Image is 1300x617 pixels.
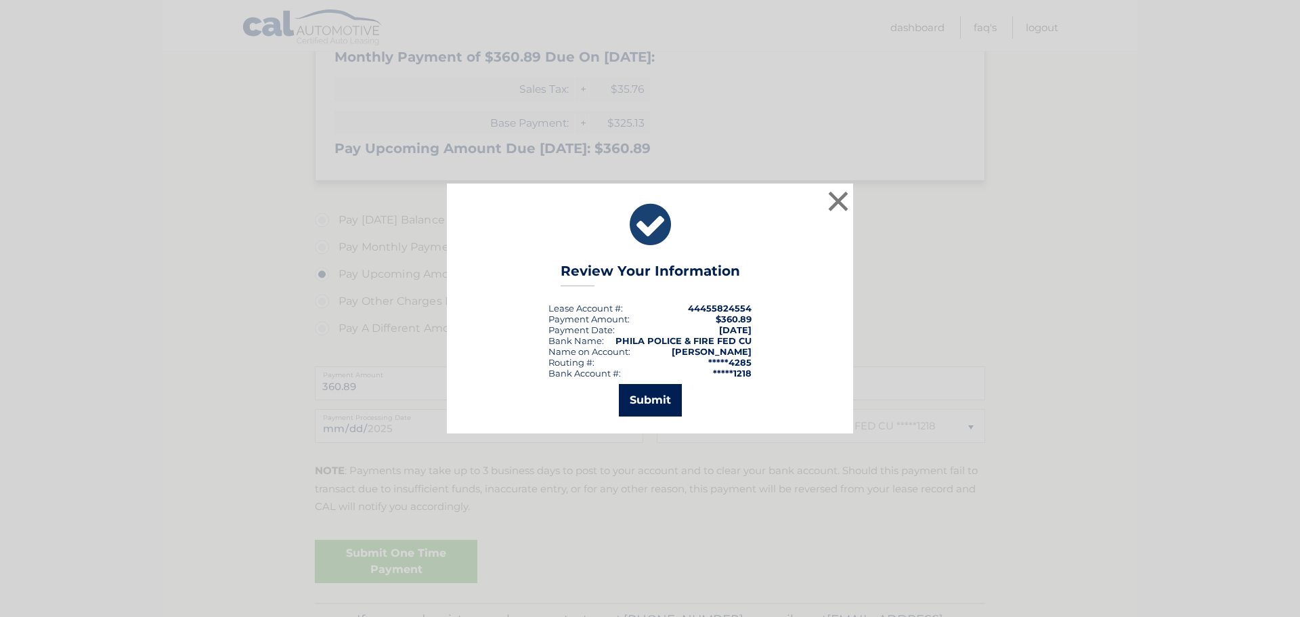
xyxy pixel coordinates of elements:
[672,346,752,357] strong: [PERSON_NAME]
[548,314,630,324] div: Payment Amount:
[825,188,852,215] button: ×
[615,335,752,346] strong: PHILA POLICE & FIRE FED CU
[548,368,621,379] div: Bank Account #:
[548,324,613,335] span: Payment Date
[548,357,594,368] div: Routing #:
[619,384,682,417] button: Submit
[561,263,740,286] h3: Review Your Information
[719,324,752,335] span: [DATE]
[716,314,752,324] span: $360.89
[548,303,623,314] div: Lease Account #:
[548,324,615,335] div: :
[548,335,604,346] div: Bank Name:
[548,346,630,357] div: Name on Account:
[688,303,752,314] strong: 44455824554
